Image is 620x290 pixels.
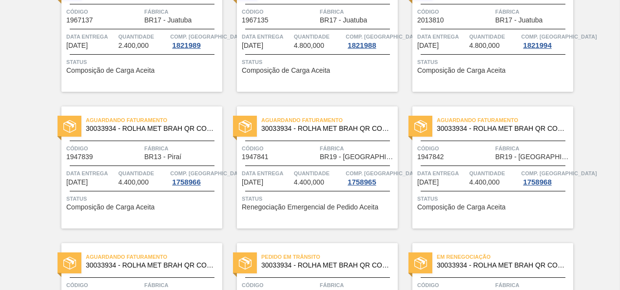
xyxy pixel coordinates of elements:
[417,280,493,290] span: Código
[86,115,222,125] span: Aguardando Faturamento
[170,32,246,41] span: Comp. Carga
[242,144,317,153] span: Código
[495,280,571,290] span: Fábrica
[414,120,427,133] img: status
[320,7,395,17] span: Fábrica
[144,7,220,17] span: Fábrica
[261,262,390,269] span: 30033934 - ROLHA MET BRAH QR CODE 021CX105
[144,280,220,290] span: Fábrica
[320,153,395,161] span: BR19 - Nova Rio
[239,257,252,269] img: status
[170,41,202,49] div: 1821989
[417,194,571,204] span: Status
[118,32,168,41] span: Quantidade
[66,153,93,161] span: 1947839
[242,179,263,186] span: 12/09/2025
[222,106,398,228] a: statusAguardando Faturamento30033934 - ROLHA MET BRAH QR CODE 021CX105Código1947841FábricaBR19 - ...
[495,7,571,17] span: Fábrica
[320,144,395,153] span: Fábrica
[242,7,317,17] span: Código
[47,106,222,228] a: statusAguardando Faturamento30033934 - ROLHA MET BRAH QR CODE 021CX105Código1947839FábricaBR13 - ...
[66,67,155,74] span: Composição de Carga Aceita
[66,7,142,17] span: Código
[469,42,500,49] span: 4.800,000
[437,115,573,125] span: Aguardando Faturamento
[495,17,542,24] span: BR17 - Juatuba
[66,179,88,186] span: 08/09/2025
[144,17,192,24] span: BR17 - Juatuba
[346,168,421,178] span: Comp. Carga
[320,280,395,290] span: Fábrica
[242,168,291,178] span: Data entrega
[242,204,378,211] span: Renegociação Emergencial de Pedido Aceita
[261,115,398,125] span: Aguardando Faturamento
[144,144,220,153] span: Fábrica
[86,252,222,262] span: Aguardando Faturamento
[242,32,291,41] span: Data entrega
[414,257,427,269] img: status
[417,32,467,41] span: Data entrega
[144,153,181,161] span: BR13 - Piraí
[66,194,220,204] span: Status
[66,32,116,41] span: Data entrega
[294,32,344,41] span: Quantidade
[417,17,444,24] span: 2013810
[495,144,571,153] span: Fábrica
[437,262,565,269] span: 30033934 - ROLHA MET BRAH QR CODE 021CX105
[242,280,317,290] span: Código
[521,178,553,186] div: 1758968
[66,42,88,49] span: 01/09/2025
[242,42,263,49] span: 01/09/2025
[521,168,597,178] span: Comp. Carga
[417,179,439,186] span: 15/09/2025
[417,67,505,74] span: Composição de Carga Aceita
[66,280,142,290] span: Código
[346,178,378,186] div: 1758965
[66,168,116,178] span: Data entrega
[242,153,269,161] span: 1947841
[261,125,390,132] span: 30033934 - ROLHA MET BRAH QR CODE 021CX105
[294,42,324,49] span: 4.800,000
[417,168,467,178] span: Data entrega
[242,17,269,24] span: 1967135
[320,17,367,24] span: BR17 - Juatuba
[170,178,202,186] div: 1758966
[170,168,246,178] span: Comp. Carga
[495,153,571,161] span: BR19 - Nova Rio
[86,125,214,132] span: 30033934 - ROLHA MET BRAH QR CODE 021CX105
[346,32,395,49] a: Comp. [GEOGRAPHIC_DATA]1821988
[469,179,500,186] span: 4.400,000
[86,262,214,269] span: 30033934 - ROLHA MET BRAH QR CODE 021CX105
[346,32,421,41] span: Comp. Carga
[417,153,444,161] span: 1947842
[437,252,573,262] span: Em renegociação
[66,17,93,24] span: 1967137
[346,41,378,49] div: 1821988
[239,120,252,133] img: status
[346,168,395,186] a: Comp. [GEOGRAPHIC_DATA]1758965
[170,168,220,186] a: Comp. [GEOGRAPHIC_DATA]1758966
[66,57,220,67] span: Status
[469,168,519,178] span: Quantidade
[242,57,395,67] span: Status
[417,204,505,211] span: Composição de Carga Aceita
[417,144,493,153] span: Código
[261,252,398,262] span: Pedido em Trânsito
[398,106,573,228] a: statusAguardando Faturamento30033934 - ROLHA MET BRAH QR CODE 021CX105Código1947842FábricaBR19 - ...
[242,194,395,204] span: Status
[417,7,493,17] span: Código
[417,42,439,49] span: 04/09/2025
[417,57,571,67] span: Status
[521,32,571,49] a: Comp. [GEOGRAPHIC_DATA]1821994
[437,125,565,132] span: 30033934 - ROLHA MET BRAH QR CODE 021CX105
[469,32,519,41] span: Quantidade
[66,144,142,153] span: Código
[294,179,324,186] span: 4.400,000
[118,168,168,178] span: Quantidade
[118,179,149,186] span: 4.400,000
[170,32,220,49] a: Comp. [GEOGRAPHIC_DATA]1821989
[66,204,155,211] span: Composição de Carga Aceita
[63,257,76,269] img: status
[242,67,330,74] span: Composição de Carga Aceita
[521,168,571,186] a: Comp. [GEOGRAPHIC_DATA]1758968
